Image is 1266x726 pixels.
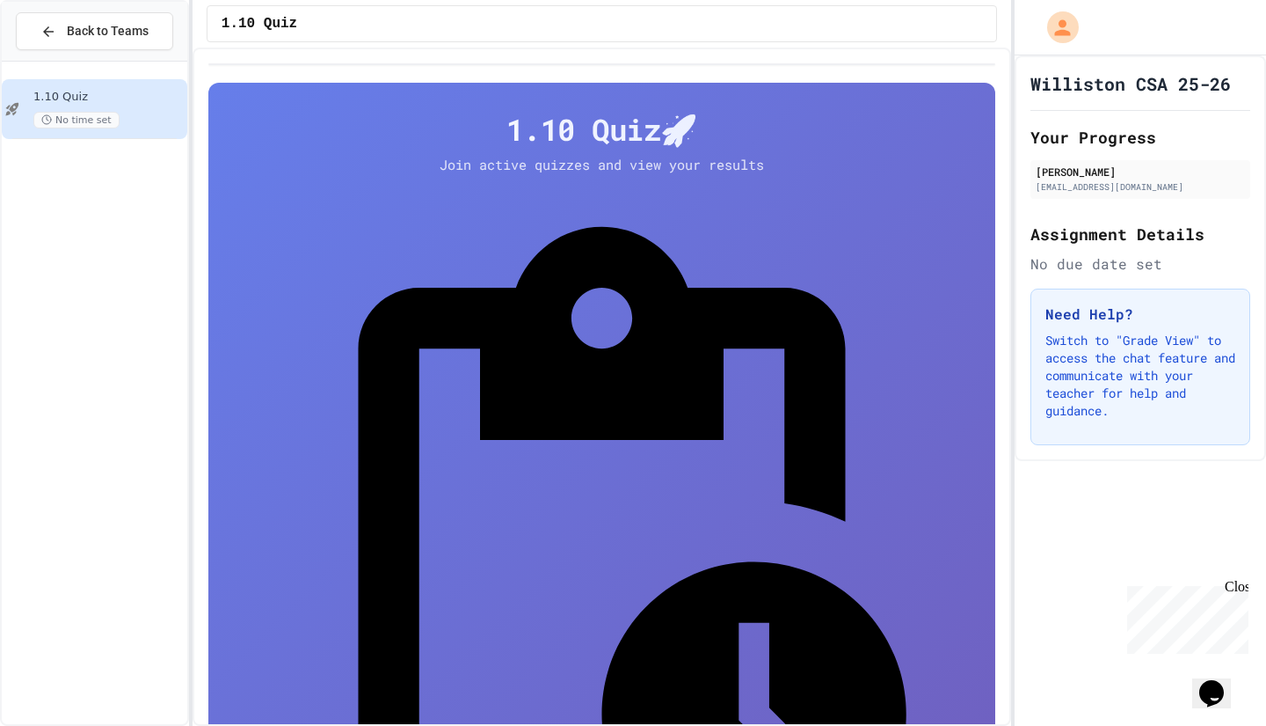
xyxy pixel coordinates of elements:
[1120,579,1248,654] iframe: chat widget
[236,111,967,148] h4: 1.10 Quiz 🚀
[1192,656,1248,708] iframe: chat widget
[1045,304,1235,325] h3: Need Help?
[1029,7,1083,48] div: My Account
[1030,253,1250,275] div: No due date set
[1030,71,1231,96] h1: Williston CSA 25-26
[1030,222,1250,246] h2: Assignment Details
[33,112,120,128] span: No time set
[1036,180,1245,194] div: [EMAIL_ADDRESS][DOMAIN_NAME]
[1030,125,1250,150] h2: Your Progress
[1036,164,1245,180] div: [PERSON_NAME]
[1045,332,1235,420] p: Switch to "Grade View" to access the chat feature and communicate with your teacher for help and ...
[222,13,297,34] span: 1.10 Quiz
[67,22,149,40] span: Back to Teams
[33,90,184,105] span: 1.10 Quiz
[7,7,121,112] div: Chat with us now!Close
[16,12,173,50] button: Back to Teams
[404,155,799,175] p: Join active quizzes and view your results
